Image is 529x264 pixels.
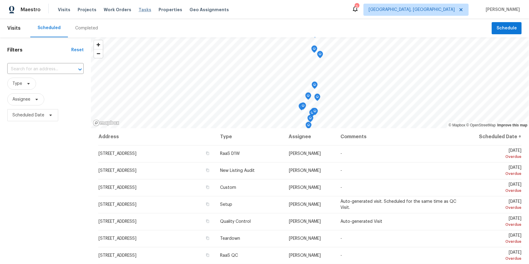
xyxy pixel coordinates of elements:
div: Overdue [467,239,521,245]
a: Mapbox [449,123,465,127]
div: Map marker [306,122,312,131]
span: Setup [220,202,232,207]
span: [GEOGRAPHIC_DATA], [GEOGRAPHIC_DATA] [369,7,455,13]
div: Map marker [309,109,315,119]
span: New Listing Audit [220,169,255,173]
th: Scheduled Date ↑ [463,128,522,145]
a: Mapbox homepage [93,119,119,126]
span: Visits [7,22,21,35]
div: Overdue [467,188,521,194]
a: OpenStreetMap [466,123,496,127]
span: [DATE] [467,216,521,228]
span: Projects [78,7,96,13]
div: Map marker [312,82,318,91]
span: Teardown [220,236,240,241]
span: [PERSON_NAME] [483,7,520,13]
th: Comments [336,128,463,145]
th: Type [215,128,284,145]
span: Geo Assignments [189,7,229,13]
a: Improve this map [497,123,527,127]
span: - [340,169,342,173]
span: [PERSON_NAME] [289,253,321,258]
span: [DATE] [467,165,521,177]
span: [STREET_ADDRESS] [99,202,136,207]
span: - [340,236,342,241]
button: Copy Address [205,168,210,173]
span: RaaS QC [220,253,238,258]
span: [DATE] [467,233,521,245]
span: Visits [58,7,70,13]
div: Map marker [311,45,317,55]
input: Search for an address... [7,65,67,74]
span: Auto-generated Visit [340,219,382,224]
button: Copy Address [205,151,210,156]
span: [PERSON_NAME] [289,202,321,207]
span: [STREET_ADDRESS] [99,152,136,156]
button: Copy Address [205,252,210,258]
div: Completed [75,25,98,31]
div: Overdue [467,205,521,211]
div: Scheduled [38,25,61,31]
div: Overdue [467,222,521,228]
span: - [340,185,342,190]
span: [PERSON_NAME] [289,236,321,241]
div: Map marker [314,94,320,103]
canvas: Map [91,37,529,128]
button: Copy Address [205,202,210,207]
button: Copy Address [205,185,210,190]
span: [PERSON_NAME] [289,169,321,173]
span: [DATE] [467,182,521,194]
button: Zoom out [94,49,103,58]
span: Work Orders [104,7,131,13]
span: [DATE] [467,250,521,262]
span: Auto-generated visit. Scheduled for the same time as QC Visit. [340,199,456,210]
div: Map marker [311,108,317,117]
span: Type [12,81,22,87]
span: - [340,253,342,258]
span: Scheduled Date [12,112,44,118]
th: Address [98,128,215,145]
span: [STREET_ADDRESS] [99,219,136,224]
div: Map marker [300,102,306,112]
span: Maestro [21,7,41,13]
th: Assignee [284,128,336,145]
span: [STREET_ADDRESS] [99,253,136,258]
span: Tasks [139,8,151,12]
div: Map marker [299,103,305,112]
h1: Filters [7,47,71,53]
span: [PERSON_NAME] [289,185,321,190]
span: [PERSON_NAME] [289,152,321,156]
span: [STREET_ADDRESS] [99,185,136,190]
div: Overdue [467,171,521,177]
button: Copy Address [205,219,210,224]
span: Properties [159,7,182,13]
button: Copy Address [205,236,210,241]
div: Map marker [317,51,323,60]
button: Schedule [492,22,522,35]
div: Overdue [467,256,521,262]
span: RaaS D1W [220,152,240,156]
button: Zoom in [94,40,103,49]
div: Map marker [307,115,313,124]
span: Quality Control [220,219,251,224]
div: Map marker [312,108,318,117]
div: Overdue [467,154,521,160]
span: [DATE] [467,199,521,211]
span: Schedule [497,25,517,32]
span: [STREET_ADDRESS] [99,169,136,173]
button: Open [76,65,84,74]
span: - [340,152,342,156]
span: Custom [220,185,236,190]
span: [DATE] [467,149,521,160]
div: Map marker [305,92,311,102]
span: [PERSON_NAME] [289,219,321,224]
div: Reset [71,47,84,53]
span: [STREET_ADDRESS] [99,236,136,241]
div: 3 [355,4,359,10]
span: Assignee [12,96,30,102]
